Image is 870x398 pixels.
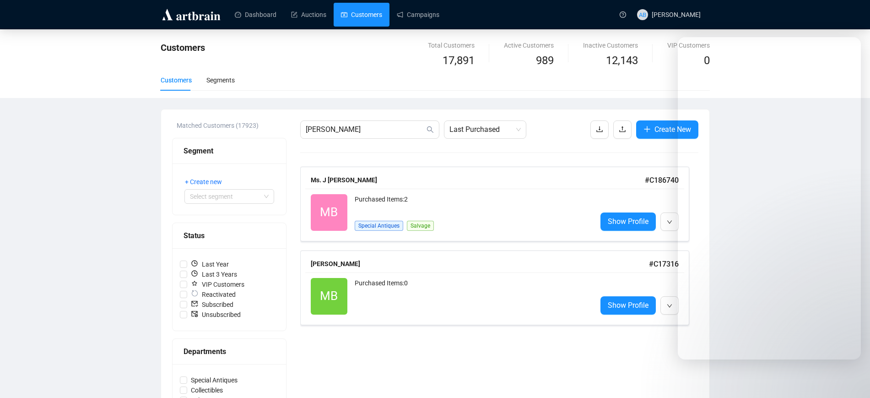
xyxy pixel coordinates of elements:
div: Segment [184,145,275,157]
span: Subscribed [187,300,237,310]
div: VIP Customers [667,40,710,50]
span: 12,143 [606,52,638,70]
span: MB [320,203,338,222]
span: # C17316 [649,260,679,268]
div: Purchased Items: 0 [355,278,589,315]
div: Total Customers [428,40,475,50]
input: Search Customer... [306,124,425,135]
span: search [427,126,434,133]
span: Create New [654,124,691,135]
span: Show Profile [608,300,648,311]
img: logo [161,7,222,22]
div: Active Customers [504,40,554,50]
a: Show Profile [600,213,656,231]
a: Auctions [291,3,326,27]
div: Purchased Items: 2 [355,194,589,213]
span: Special Antiques [187,375,241,385]
span: down [667,219,672,225]
a: Ms. J [PERSON_NAME]#C186740MBPurchased Items:2Special AntiquesSalvageShow Profile [300,167,698,241]
span: plus [643,125,651,133]
a: [PERSON_NAME]#C17316MBPurchased Items:0Show Profile [300,251,698,325]
span: AB [638,10,646,19]
span: MB [320,287,338,305]
span: 989 [536,54,554,67]
div: Inactive Customers [583,40,638,50]
span: [PERSON_NAME] [652,11,701,18]
span: download [596,125,603,133]
span: + Create new [185,177,222,187]
iframe: Intercom live chat [839,367,861,389]
a: Campaigns [397,3,439,27]
div: Departments [184,346,275,357]
span: Last Purchased [449,121,521,138]
span: # C186740 [645,176,679,185]
div: Segments [206,75,235,85]
span: Special Antiques [355,221,403,231]
div: Ms. J [PERSON_NAME] [311,175,645,185]
div: [PERSON_NAME] [311,259,649,269]
iframe: Intercom live chat [678,37,861,360]
div: Customers [161,75,192,85]
span: 17,891 [443,52,475,70]
span: Salvage [407,221,434,231]
span: Collectibles [187,385,227,395]
span: upload [619,125,626,133]
span: Reactivated [187,289,239,300]
span: down [667,303,672,309]
span: Customers [161,42,205,53]
span: VIP Customers [187,279,248,289]
button: + Create new [184,174,229,189]
div: Matched Customers (17923) [177,120,286,131]
span: question-circle [620,11,626,18]
a: Dashboard [235,3,276,27]
div: Status [184,230,275,241]
span: Last Year [187,259,232,269]
a: Show Profile [600,296,656,315]
span: Last 3 Years [187,269,241,279]
button: Create New [636,120,698,139]
span: Unsubscribed [187,310,244,320]
span: Show Profile [608,216,648,227]
a: Customers [341,3,382,27]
